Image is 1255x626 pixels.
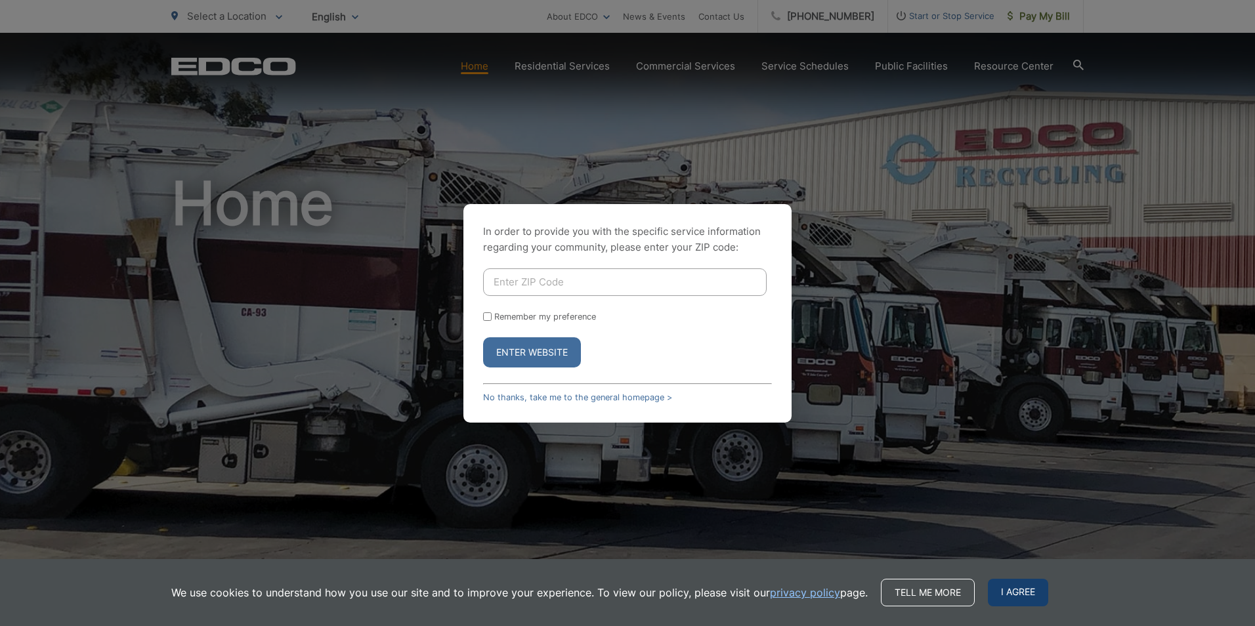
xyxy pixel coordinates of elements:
[881,579,975,606] a: Tell me more
[171,585,868,600] p: We use cookies to understand how you use our site and to improve your experience. To view our pol...
[483,392,672,402] a: No thanks, take me to the general homepage >
[770,585,840,600] a: privacy policy
[483,224,772,255] p: In order to provide you with the specific service information regarding your community, please en...
[494,312,596,322] label: Remember my preference
[988,579,1048,606] span: I agree
[483,337,581,367] button: Enter Website
[483,268,767,296] input: Enter ZIP Code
